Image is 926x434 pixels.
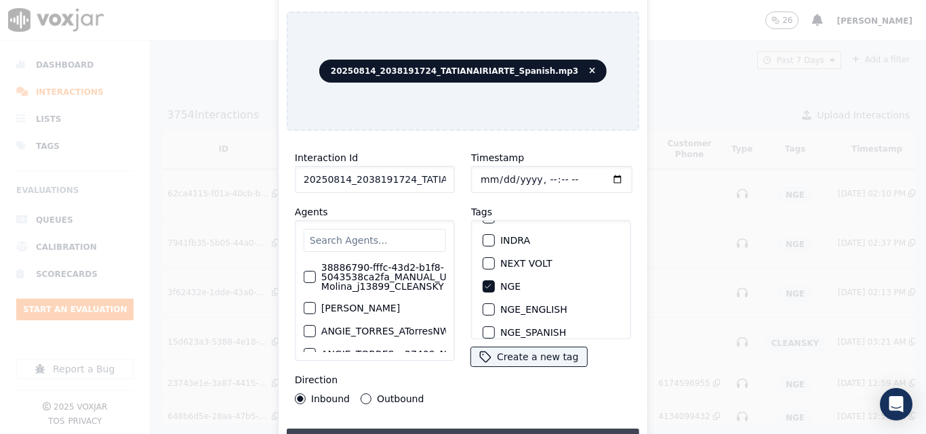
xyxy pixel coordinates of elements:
label: Inbound [311,394,350,404]
label: Tags [471,207,492,217]
label: Timestamp [471,152,524,163]
label: Direction [295,374,338,385]
div: Open Intercom Messenger [880,388,912,420]
label: ELECTRA SPARK [500,213,576,222]
label: Agents [295,207,328,217]
label: [PERSON_NAME] [321,303,400,313]
label: INDRA [500,236,530,245]
input: Search Agents... [304,229,446,252]
label: ANGIE_TORRES_ATorresNWFG_SPARK [321,326,498,336]
label: ANGIE_TORRES_a27409_NEXT_VOLT [321,349,494,359]
label: NGE_SPANISH [500,328,566,337]
input: reference id, file name, etc [295,166,455,193]
label: NEXT VOLT [500,259,552,268]
label: Interaction Id [295,152,358,163]
label: Outbound [377,394,424,404]
span: 20250814_2038191724_TATIANAIRIARTE_Spanish.mp3 [319,60,607,83]
label: NGE [500,282,521,291]
label: 38886790-fffc-43d2-b1f8-5043538ca2fa_MANUAL_UPLOAD_Juliana Molina_j13899_CLEANSKY [321,263,515,291]
button: Create a new tag [471,347,586,366]
label: NGE_ENGLISH [500,305,567,314]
